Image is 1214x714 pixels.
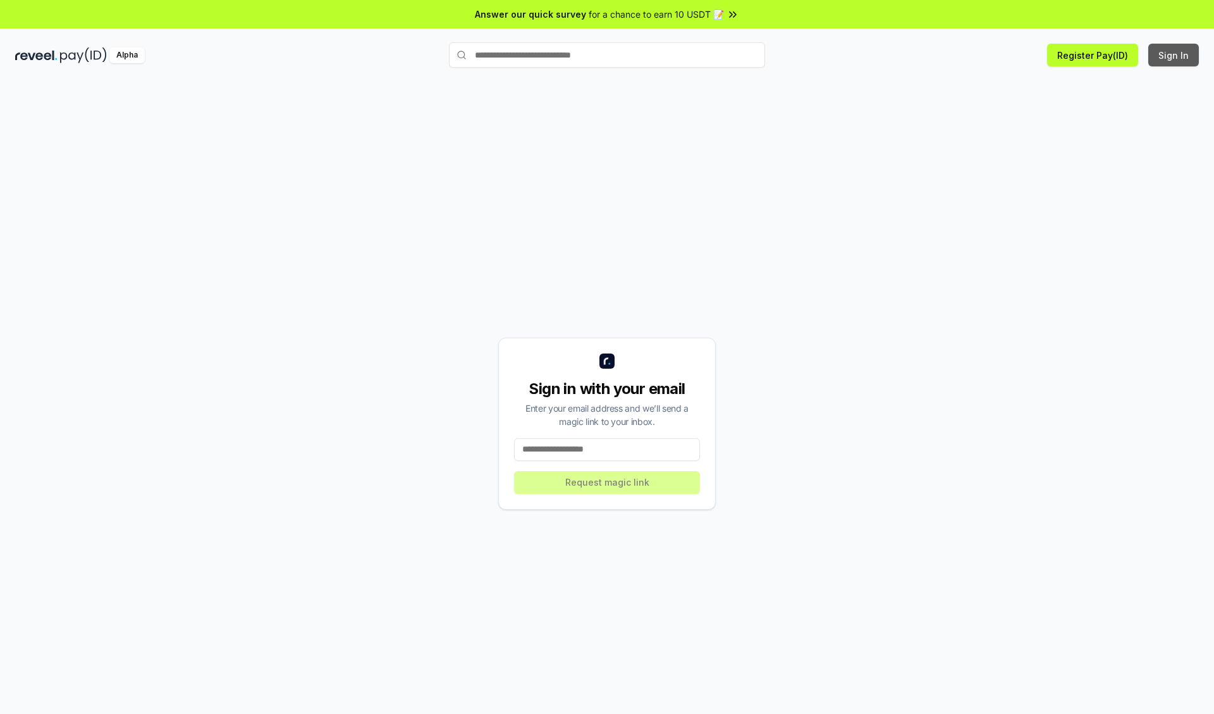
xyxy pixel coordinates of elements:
[109,47,145,63] div: Alpha
[15,47,58,63] img: reveel_dark
[514,402,700,428] div: Enter your email address and we’ll send a magic link to your inbox.
[475,8,586,21] span: Answer our quick survey
[514,379,700,399] div: Sign in with your email
[60,47,107,63] img: pay_id
[1148,44,1199,66] button: Sign In
[599,354,615,369] img: logo_small
[589,8,724,21] span: for a chance to earn 10 USDT 📝
[1047,44,1138,66] button: Register Pay(ID)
